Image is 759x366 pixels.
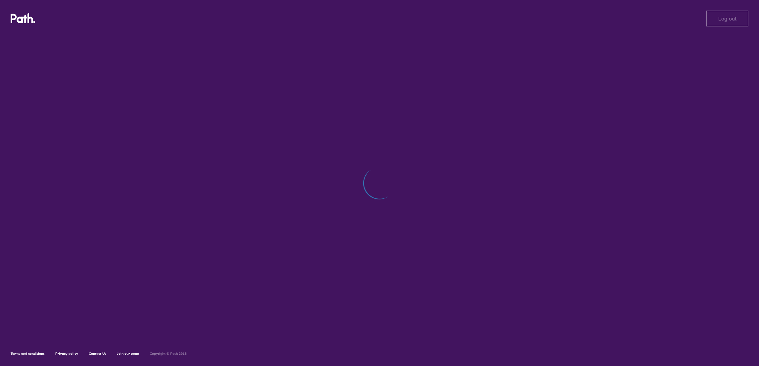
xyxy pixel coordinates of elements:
[117,351,139,356] a: Join our team
[150,352,187,356] h6: Copyright © Path 2018
[706,11,748,26] button: Log out
[89,351,106,356] a: Contact Us
[55,351,78,356] a: Privacy policy
[11,351,45,356] a: Terms and conditions
[718,16,736,21] span: Log out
